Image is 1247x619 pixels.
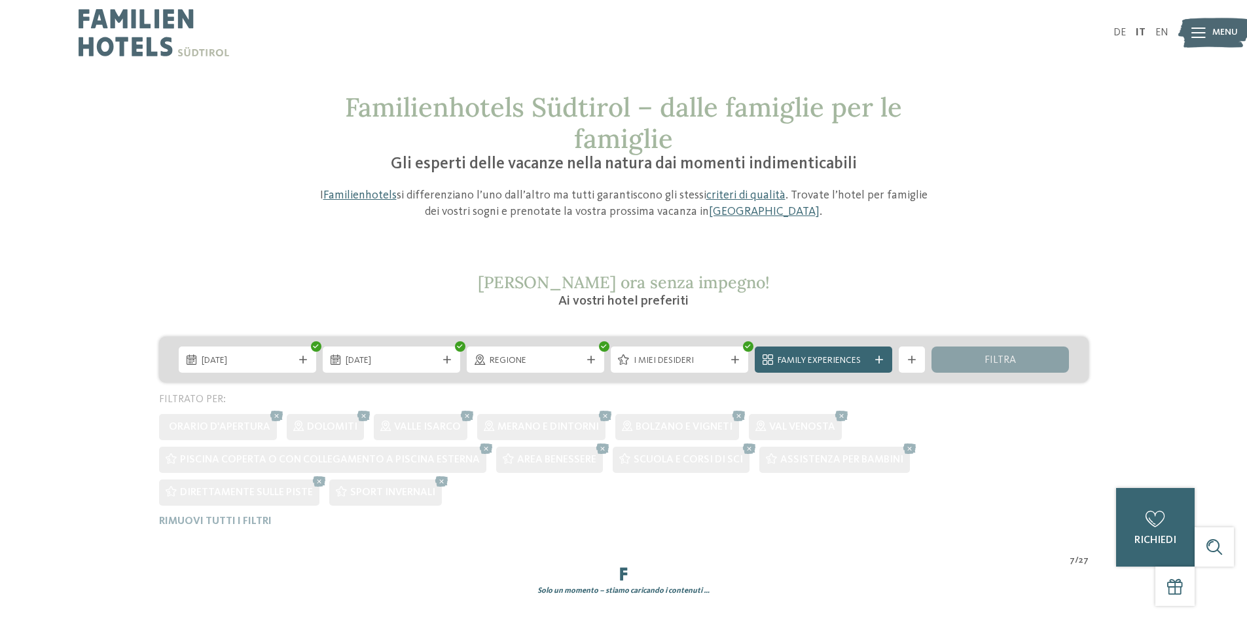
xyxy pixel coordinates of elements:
span: / [1075,554,1079,567]
a: richiedi [1116,488,1195,567]
span: richiedi [1134,535,1176,546]
span: Ai vostri hotel preferiti [558,295,689,308]
span: Family Experiences [778,354,869,367]
span: 27 [1079,554,1089,567]
div: Solo un momento – stiamo caricando i contenuti … [149,586,1098,597]
span: Menu [1212,26,1238,39]
a: [GEOGRAPHIC_DATA] [709,206,820,217]
a: IT [1136,28,1146,38]
a: criteri di qualità [706,189,786,201]
span: Familienhotels Südtirol – dalle famiglie per le famiglie [345,90,902,155]
span: [DATE] [346,354,437,367]
span: Regione [490,354,581,367]
a: EN [1155,28,1168,38]
a: DE [1113,28,1126,38]
span: [PERSON_NAME] ora senza impegno! [478,272,770,293]
span: Gli esperti delle vacanze nella natura dai momenti indimenticabili [391,156,857,172]
span: I miei desideri [634,354,725,367]
a: Familienhotels [323,189,397,201]
span: [DATE] [202,354,293,367]
span: 7 [1070,554,1075,567]
p: I si differenziano l’uno dall’altro ma tutti garantiscono gli stessi . Trovate l’hotel per famigl... [313,187,935,220]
